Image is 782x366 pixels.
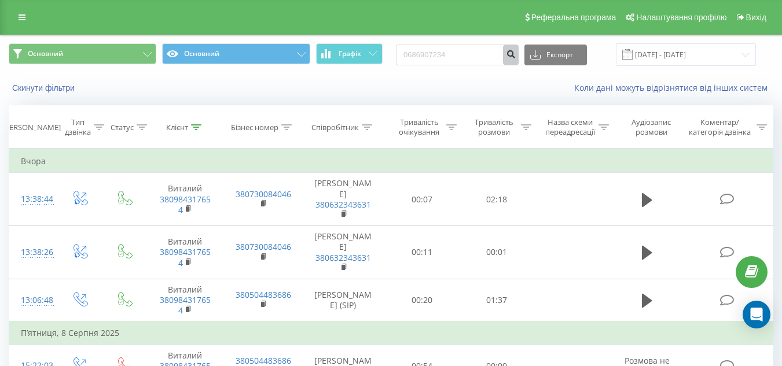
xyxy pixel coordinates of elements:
div: Бізнес номер [231,123,278,132]
span: Реферальна програма [531,13,616,22]
a: 380504483686 [236,289,291,300]
button: Основний [162,43,310,64]
a: 380984317654 [160,246,211,268]
div: 13:38:44 [21,188,45,210]
span: Графік [339,50,361,58]
td: 01:37 [460,279,534,321]
button: Експорт [524,45,587,65]
input: Пошук за номером [396,45,519,65]
div: Статус [111,123,134,132]
div: [PERSON_NAME] [2,123,61,132]
td: П’ятниця, 8 Серпня 2025 [9,321,773,345]
td: Виталий [146,279,224,321]
div: 13:38:26 [21,241,45,264]
a: 380730084046 [236,188,291,199]
div: Співробітник [311,123,359,132]
td: 00:11 [385,226,460,279]
div: Тривалість очікування [395,117,443,137]
td: [PERSON_NAME] [302,173,385,226]
a: 380984317654 [160,294,211,316]
td: 00:07 [385,173,460,226]
div: Назва схеми переадресації [545,117,596,137]
a: 380632343631 [315,252,371,263]
td: 00:20 [385,279,460,321]
td: [PERSON_NAME] [302,226,385,279]
td: Вчора [9,150,773,173]
td: 00:01 [460,226,534,279]
div: Аудіозапис розмови [622,117,681,137]
span: Вихід [746,13,766,22]
a: Коли дані можуть відрізнятися вiд інших систем [574,82,773,93]
span: Основний [28,49,63,58]
button: Основний [9,43,156,64]
td: Виталий [146,173,224,226]
td: Виталий [146,226,224,279]
a: 380504483686 [236,355,291,366]
td: [PERSON_NAME] (SIP) [302,279,385,321]
a: 380632343631 [315,199,371,210]
div: Клієнт [166,123,188,132]
a: 380984317654 [160,194,211,215]
button: Скинути фільтри [9,83,80,93]
span: Налаштування профілю [636,13,726,22]
button: Графік [316,43,383,64]
td: 02:18 [460,173,534,226]
div: Тривалість розмови [470,117,518,137]
div: 13:06:48 [21,289,45,312]
a: 380730084046 [236,241,291,252]
div: Open Intercom Messenger [743,301,770,328]
div: Тип дзвінка [65,117,91,137]
div: Коментар/категорія дзвінка [686,117,754,137]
